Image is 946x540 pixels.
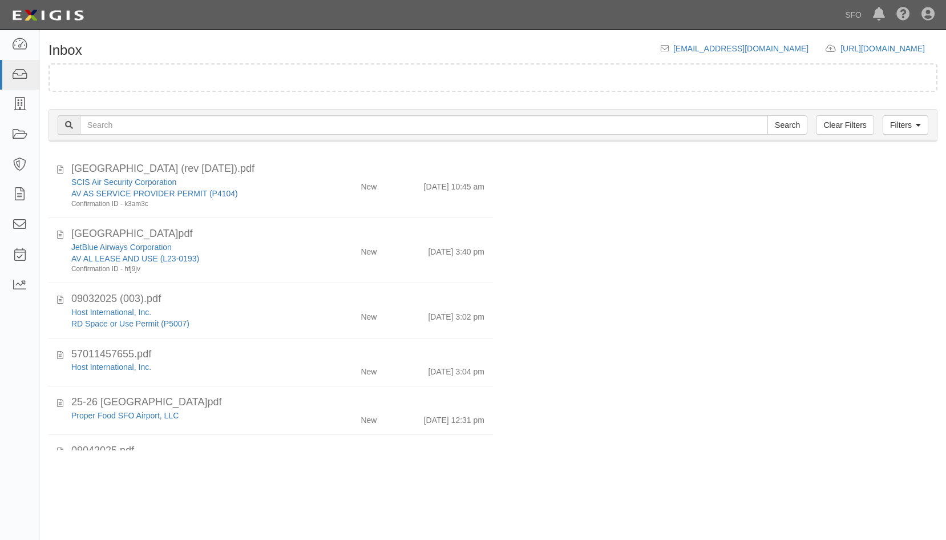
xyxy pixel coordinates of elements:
div: Host International, Inc. [71,361,305,373]
div: Confirmation ID - k3am3c [71,199,305,209]
div: 25-26 COI_SFO Airport.pdf [71,395,484,410]
div: [DATE] 3:04 pm [428,361,484,377]
img: logo-5460c22ac91f19d4615b14bd174203de0afe785f0fc80cf4dbbc73dc1793850b.png [9,5,87,26]
div: San Francisco International Airport (rev 9-2-25).pdf [71,162,484,176]
a: Filters [883,115,928,135]
a: Clear Filters [816,115,874,135]
div: [DATE] 10:45 am [424,176,484,192]
div: RD Space or Use Permit (P5007) [71,318,305,329]
a: Host International, Inc. [71,362,151,372]
div: New [361,307,377,323]
div: 09042025.pdf [71,444,484,458]
a: AV AS SERVICE PROVIDER PERMIT (P4104) [71,189,238,198]
div: 57011457655.pdf [71,347,484,362]
div: [DATE] 3:40 pm [428,241,484,257]
div: AV AL LEASE AND USE (L23-0193) [71,253,305,264]
h1: Inbox [48,43,82,58]
div: New [361,361,377,377]
div: San Francisco International Airport.pdf [71,227,484,241]
div: JetBlue Airways Corporation [71,241,305,253]
a: SCIS Air Security Corporation [71,178,176,187]
div: Confirmation ID - hfj9jv [71,264,305,274]
div: Proper Food SFO Airport, LLC [71,410,305,421]
a: RD Space or Use Permit (P5007) [71,319,189,328]
div: Host International, Inc. [71,307,305,318]
input: Search [80,115,768,135]
div: New [361,241,377,257]
a: [EMAIL_ADDRESS][DOMAIN_NAME] [673,44,808,53]
a: SFO [839,3,867,26]
a: Host International, Inc. [71,308,151,317]
div: New [361,410,377,426]
i: Help Center - Complianz [896,8,910,22]
a: JetBlue Airways Corporation [71,243,172,252]
div: [DATE] 12:31 pm [424,410,484,426]
div: SCIS Air Security Corporation [71,176,305,188]
a: [URL][DOMAIN_NAME] [840,44,937,53]
div: AV AS SERVICE PROVIDER PERMIT (P4104) [71,188,305,199]
input: Search [767,115,807,135]
a: AV AL LEASE AND USE (L23-0193) [71,254,199,263]
div: [DATE] 3:02 pm [428,307,484,323]
div: 09032025 (003).pdf [71,292,484,307]
a: Proper Food SFO Airport, LLC [71,411,179,420]
div: New [361,176,377,192]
